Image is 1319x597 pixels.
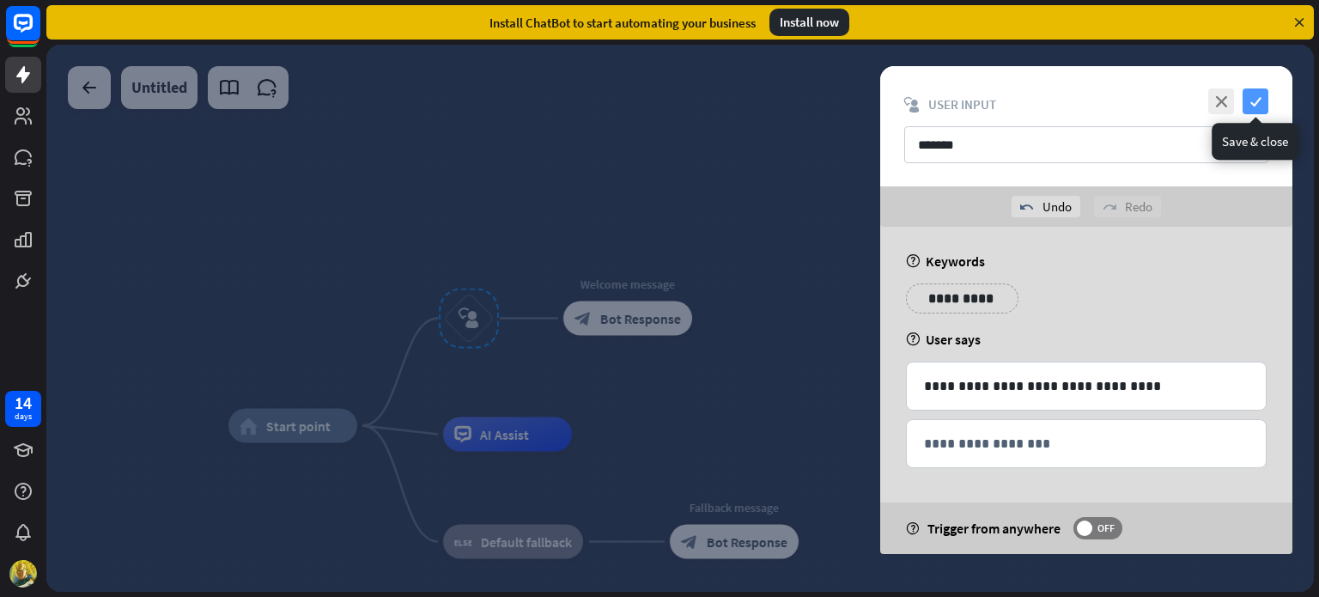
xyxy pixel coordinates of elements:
div: Keywords [906,253,1267,270]
i: help [906,522,919,535]
span: Trigger from anywhere [927,520,1061,537]
i: close [1208,88,1234,114]
div: Redo [1094,196,1161,217]
i: redo [1103,200,1116,214]
div: 14 [15,395,32,411]
i: check [1243,88,1268,114]
button: Open LiveChat chat widget [14,7,65,58]
i: help [906,254,921,268]
span: User Input [928,96,996,113]
div: User says [906,331,1267,348]
span: OFF [1092,521,1119,535]
div: days [15,411,32,423]
i: block_user_input [904,97,920,113]
div: Install ChatBot to start automating your business [489,15,756,31]
a: 14 days [5,391,41,427]
div: Install now [769,9,849,36]
div: Undo [1012,196,1080,217]
i: undo [1020,200,1034,214]
i: help [906,332,921,346]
